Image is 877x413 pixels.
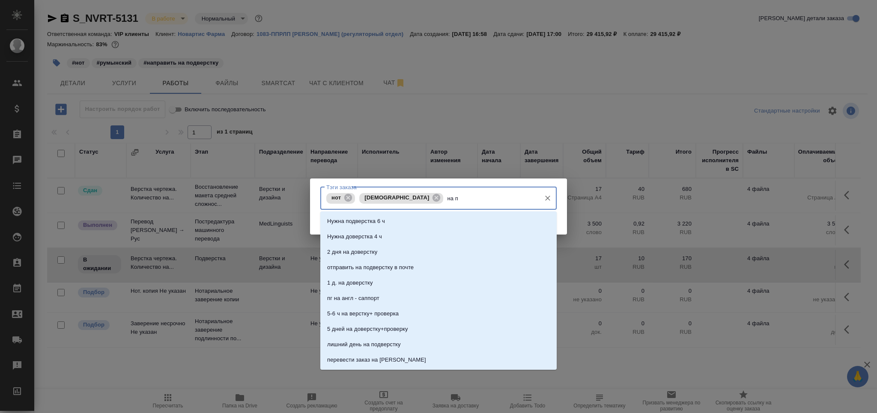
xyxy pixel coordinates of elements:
[327,325,408,333] p: 5 дней на доверстку+проверку
[327,217,385,226] p: Нужна подверстка 6 ч
[327,356,426,364] p: перевести заказ на [PERSON_NAME]
[359,193,443,204] div: [DEMOGRAPHIC_DATA]
[542,192,554,204] button: Очистить
[327,340,401,349] p: лишний день на подверстку
[327,248,377,256] p: 2 дня на доверстку
[327,279,373,287] p: 1 д. на доверстку
[327,309,399,318] p: 5-6 ч на верстку+ проверка
[327,294,379,303] p: пг на англ - саппорт
[359,194,434,201] span: [DEMOGRAPHIC_DATA]
[327,232,382,241] p: Нужна доверстка 4 ч
[327,263,414,272] p: отправить на подверстку в почте
[326,193,355,204] div: нот
[326,194,346,201] span: нот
